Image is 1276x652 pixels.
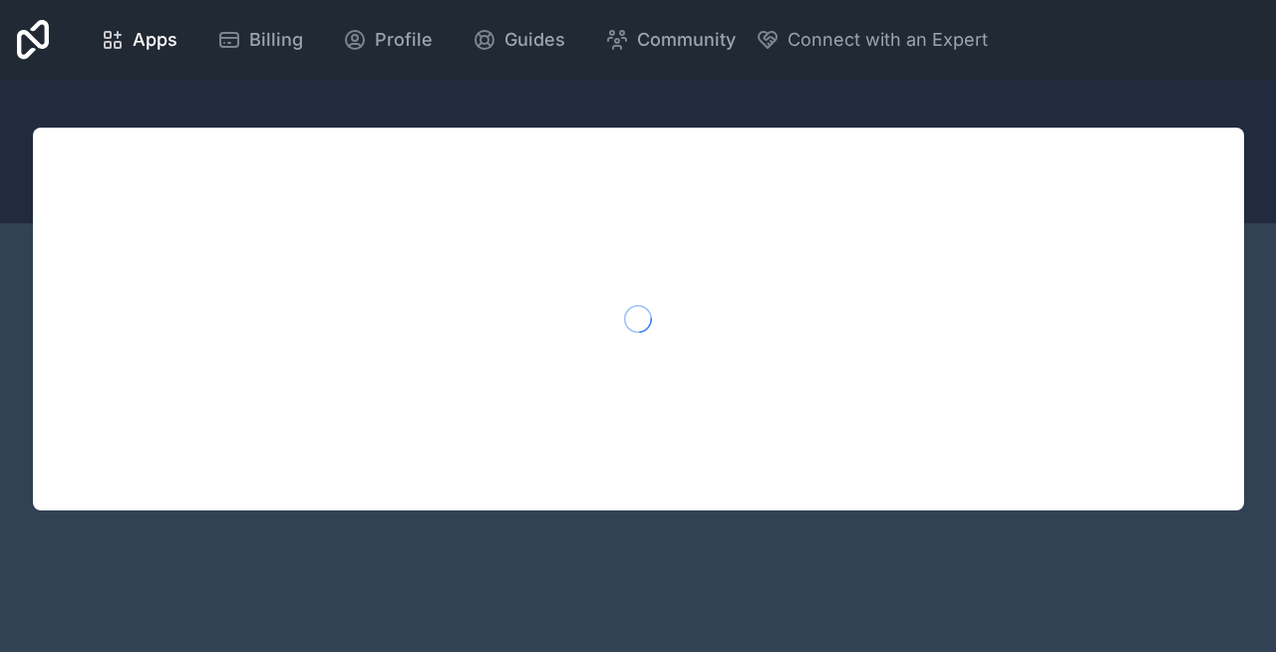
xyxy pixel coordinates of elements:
button: Connect with an Expert [756,26,988,54]
span: Guides [504,26,565,54]
span: Connect with an Expert [788,26,988,54]
span: Community [637,26,736,54]
a: Guides [457,18,581,62]
a: Billing [201,18,319,62]
a: Apps [85,18,193,62]
a: Community [589,18,752,62]
span: Profile [375,26,433,54]
a: Profile [327,18,449,62]
span: Apps [133,26,177,54]
span: Billing [249,26,303,54]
